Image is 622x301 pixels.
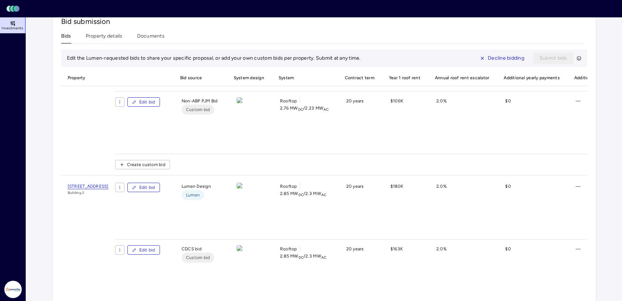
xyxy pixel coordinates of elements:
[280,105,329,112] span: 2.76 MW / 2.23 MW
[61,70,115,86] span: Property
[67,55,361,61] span: Edit the Lumen-requested bids to share your specific proposal, or add your own custom bids per pr...
[1,26,23,30] span: Investments
[68,184,109,189] span: [STREET_ADDRESS]
[68,183,109,190] a: [STREET_ADDRESS]
[127,161,165,168] span: Create custom bid
[280,253,327,260] span: 2.85 MW / 2.3 MW
[340,183,379,233] div: 20 years
[340,97,379,148] div: 20 years
[176,70,224,86] span: Bid source
[280,183,297,190] span: Rooftop
[237,97,242,103] img: view
[488,54,524,62] span: Decline bidding
[385,183,425,233] div: $180K
[139,98,155,106] span: Edit bid
[474,52,530,64] button: Decline bidding
[115,160,170,169] button: Create custom bid
[176,245,224,296] div: CDCS bid
[431,245,494,296] div: 2.0%
[86,32,123,43] button: Property details
[139,184,155,191] span: Edit bid
[298,107,304,112] sub: DC
[237,245,242,251] img: view
[68,190,109,196] span: Building 2
[340,245,379,296] div: 20 years
[299,255,304,260] sub: DC
[237,183,242,188] img: view
[499,183,564,233] div: $0
[229,70,268,86] span: System design
[280,245,297,253] span: Rooftop
[139,246,155,254] span: Edit bid
[340,70,379,86] span: Contract term
[4,281,22,298] img: Powerflex
[280,97,297,105] span: Rooftop
[280,190,327,197] span: 2.85 MW / 2.3 MW
[431,183,494,233] div: 2.0%
[186,191,200,199] span: Lumen
[533,52,574,64] button: Submit bids
[540,54,567,62] span: Submit bids
[431,70,494,86] span: Annual roof rent escalator
[385,245,425,296] div: $163K
[499,245,564,296] div: $0
[385,97,425,148] div: $106K
[385,70,425,86] span: Year 1 roof rent
[499,97,564,148] div: $0
[321,192,327,197] sub: AC
[127,97,160,107] button: Edit bid
[61,17,110,26] span: Bid submission
[137,32,165,43] button: Documents
[431,97,494,148] div: 2.0%
[127,245,160,255] button: Edit bid
[186,254,210,261] span: Custom bid
[323,107,329,112] sub: AC
[61,32,71,43] button: Bids
[176,183,224,233] div: Lumen Design
[299,192,304,197] sub: DC
[176,97,224,148] div: Non-ABP PJM Bid
[499,70,564,86] span: Additional yearly payments
[321,255,327,260] sub: AC
[274,70,335,86] span: System
[186,106,210,113] span: Custom bid
[127,183,160,192] button: Edit bid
